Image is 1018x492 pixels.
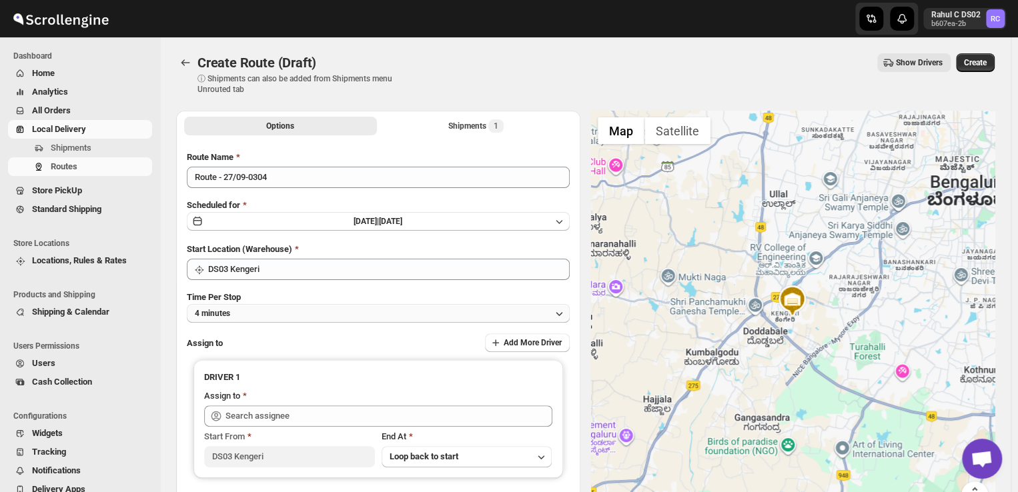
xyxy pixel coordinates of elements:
[51,161,77,171] span: Routes
[8,64,152,83] button: Home
[8,443,152,461] button: Tracking
[32,124,86,134] span: Local Delivery
[8,251,152,270] button: Locations, Rules & Rates
[32,87,68,97] span: Analytics
[644,117,710,144] button: Show satellite imagery
[32,105,71,115] span: All Orders
[390,451,458,461] span: Loop back to start
[8,83,152,101] button: Analytics
[931,20,981,28] p: b607ea-2b
[13,411,153,421] span: Configurations
[32,204,101,214] span: Standard Shipping
[8,424,152,443] button: Widgets
[51,143,91,153] span: Shipments
[382,446,552,467] button: Loop back to start
[204,371,552,384] h3: DRIVER 1
[13,238,153,249] span: Store Locations
[8,354,152,373] button: Users
[931,9,981,20] p: Rahul C DS02
[208,259,570,280] input: Search location
[8,461,152,480] button: Notifications
[204,389,240,403] div: Assign to
[354,217,379,226] span: [DATE] |
[380,117,572,135] button: Selected Shipments
[187,292,241,302] span: Time Per Stop
[896,57,943,68] span: Show Drivers
[13,289,153,300] span: Products and Shipping
[8,373,152,391] button: Cash Collection
[32,185,82,195] span: Store PickUp
[32,428,63,438] span: Widgets
[32,255,127,265] span: Locations, Rules & Rates
[991,15,1000,23] text: RC
[8,303,152,321] button: Shipping & Calendar
[986,9,1005,28] span: Rahul C DS02
[379,217,402,226] span: [DATE]
[11,2,111,35] img: ScrollEngine
[504,337,562,348] span: Add More Driver
[197,55,316,71] span: Create Route (Draft)
[8,139,152,157] button: Shipments
[204,431,245,441] span: Start From
[266,121,294,131] span: Options
[32,465,81,475] span: Notifications
[197,73,408,95] p: ⓘ Shipments can also be added from Shipments menu Unrouted tab
[8,157,152,176] button: Routes
[494,121,498,131] span: 1
[187,244,292,254] span: Start Location (Warehouse)
[176,53,195,72] button: Routes
[32,307,109,317] span: Shipping & Calendar
[32,358,55,368] span: Users
[187,167,570,188] input: Eg: Bengaluru Route
[923,8,1006,29] button: User menu
[187,200,240,210] span: Scheduled for
[956,53,995,72] button: Create
[382,430,552,443] div: End At
[32,377,92,387] span: Cash Collection
[32,447,66,457] span: Tracking
[225,405,552,427] input: Search assignee
[877,53,951,72] button: Show Drivers
[598,117,644,144] button: Show street map
[187,212,570,231] button: [DATE]|[DATE]
[195,308,230,319] span: 4 minutes
[13,51,153,61] span: Dashboard
[13,341,153,351] span: Users Permissions
[184,117,377,135] button: All Route Options
[485,333,570,352] button: Add More Driver
[964,57,987,68] span: Create
[187,304,570,323] button: 4 minutes
[187,338,223,348] span: Assign to
[448,119,504,133] div: Shipments
[8,101,152,120] button: All Orders
[32,68,55,78] span: Home
[962,439,1002,479] div: Open chat
[187,152,233,162] span: Route Name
